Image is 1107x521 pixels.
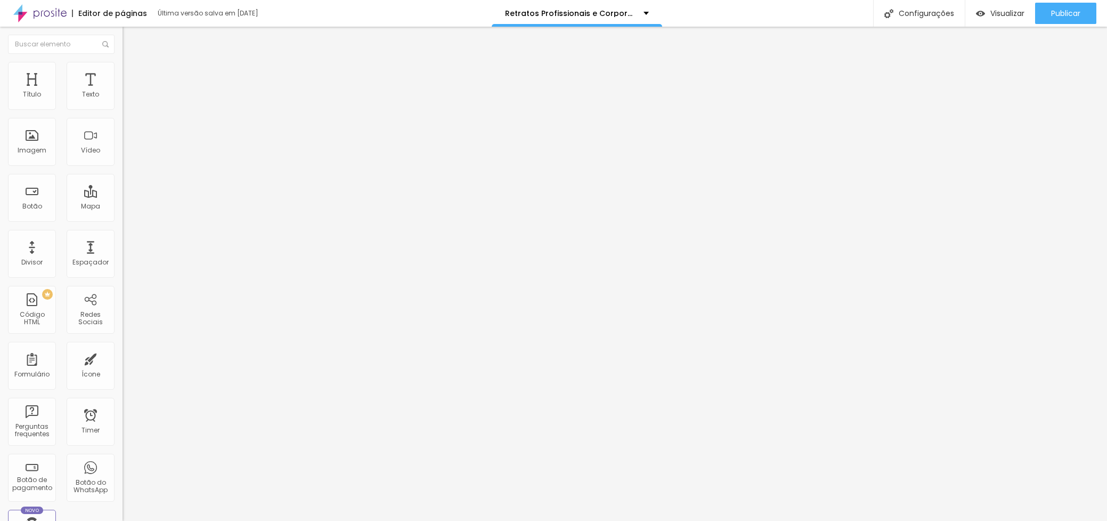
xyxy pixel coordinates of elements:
div: Formulário [14,371,50,378]
div: Texto [82,91,99,98]
button: Visualizar [965,3,1035,24]
div: Código HTML [11,311,53,326]
div: Título [23,91,41,98]
div: Divisor [21,259,43,266]
div: Imagem [18,147,46,154]
button: Publicar [1035,3,1096,24]
div: Mapa [81,203,100,210]
div: Editor de páginas [72,10,147,17]
div: Timer [82,427,100,434]
span: Publicar [1051,9,1080,18]
div: Espaçador [72,259,109,266]
iframe: Editor [123,27,1107,521]
div: Perguntas frequentes [11,423,53,438]
span: Visualizar [990,9,1024,18]
div: Ícone [82,371,100,378]
div: Vídeo [81,147,100,154]
img: Icone [884,9,893,18]
input: Buscar elemento [8,35,115,54]
p: Retratos Profissionais e Corporativos no [GEOGRAPHIC_DATA] | [PERSON_NAME] [505,10,636,17]
div: Botão de pagamento [11,476,53,492]
div: Última versão salva em [DATE] [158,10,280,17]
div: Redes Sociais [69,311,111,326]
img: view-1.svg [976,9,985,18]
div: Botão do WhatsApp [69,479,111,494]
div: Botão [22,203,42,210]
img: Icone [102,41,109,47]
div: Novo [21,507,44,514]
